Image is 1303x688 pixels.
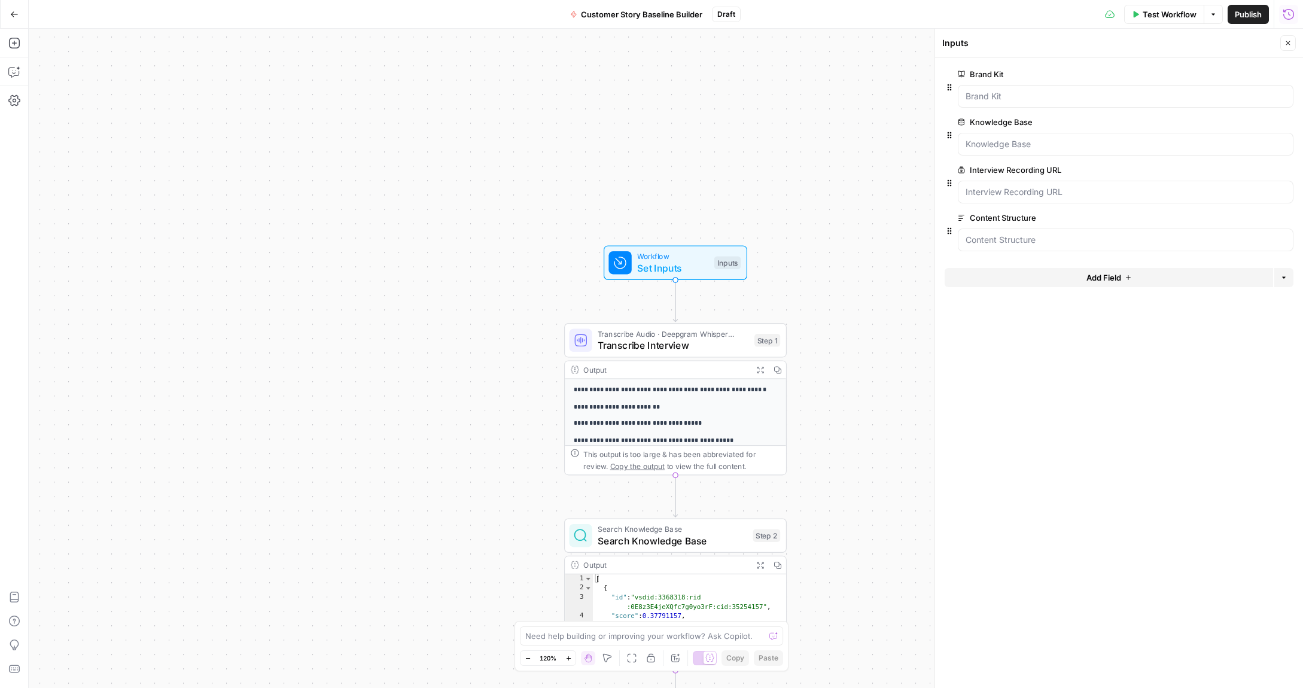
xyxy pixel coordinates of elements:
label: Knowledge Base [958,116,1226,128]
span: Copy [726,653,744,663]
div: Step 1 [754,334,780,347]
span: Paste [759,653,778,663]
div: Output [583,364,747,375]
span: Transcribe Audio · Deepgram Whisper Large [598,328,748,339]
span: Publish [1235,8,1262,20]
div: 1 [565,574,593,584]
g: Edge from step_1 to step_2 [673,475,677,517]
div: Search Knowledge BaseSearch Knowledge BaseStep 2Output[ { "id":"vsdid:3368318:rid :0E8z3E4jeXQfc7... [564,518,787,670]
div: 4 [565,611,593,621]
label: Content Structure [958,212,1226,224]
input: Interview Recording URL [966,186,1286,198]
span: Draft [717,9,735,20]
span: Transcribe Interview [598,338,748,352]
button: Copy [721,650,749,666]
div: Inputs [714,256,741,269]
div: Step 2 [753,529,781,542]
div: 2 [565,584,593,593]
span: Test Workflow [1143,8,1197,20]
div: Inputs [942,37,1277,49]
label: Brand Kit [958,68,1226,80]
button: Add Field [945,268,1273,287]
input: Knowledge Base [966,138,1286,150]
span: Customer Story Baseline Builder [581,8,702,20]
span: Add Field [1086,272,1121,284]
span: Search Knowledge Base [598,523,747,535]
span: 120% [540,653,556,663]
div: WorkflowSet InputsInputs [564,245,787,280]
button: Paste [754,650,783,666]
div: This output is too large & has been abbreviated for review. to view the full content. [583,449,780,471]
button: Customer Story Baseline Builder [563,5,710,24]
button: Publish [1228,5,1269,24]
g: Edge from start to step_1 [673,280,677,322]
div: 3 [565,593,593,611]
div: Transcribe Audio · Deepgram Whisper LargeTranscribe InterviewStep 1Output**** **** **** **** ****... [564,323,787,475]
span: Workflow [637,251,708,262]
span: Search Knowledge Base [598,534,747,548]
span: Copy the output [610,462,665,470]
span: Set Inputs [637,261,708,275]
label: Interview Recording URL [958,164,1226,176]
button: Test Workflow [1124,5,1204,24]
span: Toggle code folding, rows 2 through 6 [584,584,592,593]
input: Brand Kit [966,90,1286,102]
span: Toggle code folding, rows 1 through 7 [584,574,592,584]
div: Output [583,559,747,571]
input: Content Structure [966,234,1286,246]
